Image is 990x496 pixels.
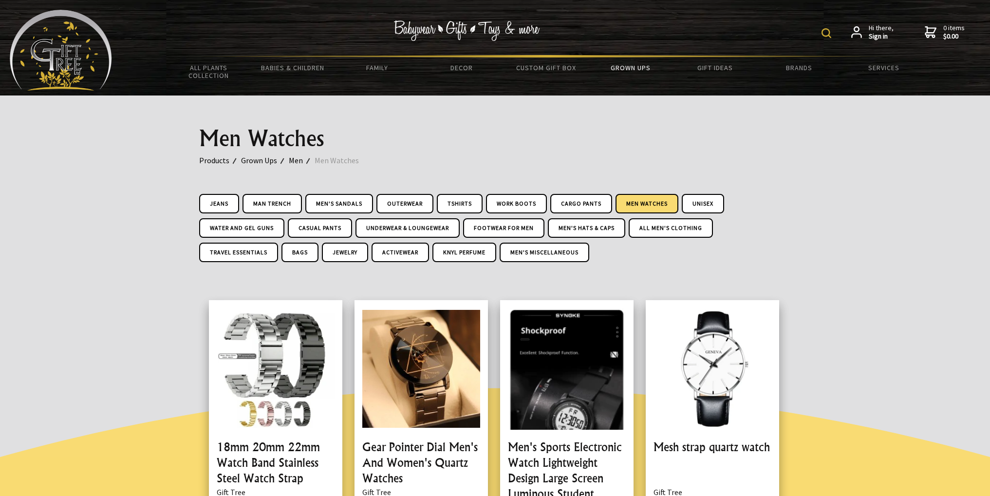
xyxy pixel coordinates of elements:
[394,20,540,41] img: Babywear - Gifts - Toys & more
[437,194,483,213] a: Tshirts
[315,154,371,167] a: Men Watches
[869,24,894,41] span: Hi there,
[241,154,289,167] a: Grown Ups
[672,57,757,78] a: Gift Ideas
[550,194,612,213] a: Cargo Pants
[199,243,278,262] a: Travel Essentials
[486,194,547,213] a: Work Boots
[251,57,335,78] a: Babies & Children
[288,218,352,238] a: Casual Pants
[943,32,965,41] strong: $0.00
[199,127,791,150] h1: Men Watches
[500,243,589,262] a: Men's Miscellaneous
[335,57,419,78] a: Family
[629,218,713,238] a: All Men's Clothing
[199,194,239,213] a: Jeans
[616,194,678,213] a: Men Watches
[682,194,724,213] a: UniSex
[588,57,672,78] a: Grown Ups
[281,243,318,262] a: Bags
[925,24,965,41] a: 0 items$0.00
[504,57,588,78] a: Custom Gift Box
[10,10,112,91] img: Babyware - Gifts - Toys and more...
[167,57,251,86] a: All Plants Collection
[841,57,926,78] a: Services
[943,23,965,41] span: 0 items
[243,194,302,213] a: Man Trench
[869,32,894,41] strong: Sign in
[199,154,241,167] a: Products
[376,194,433,213] a: Outerwear
[322,243,368,262] a: Jewelry
[355,218,460,238] a: Underwear & Loungewear
[432,243,496,262] a: Knyl Perfume
[199,218,284,238] a: Water and Gel Guns
[851,24,894,41] a: Hi there,Sign in
[305,194,373,213] a: Men's Sandals
[419,57,504,78] a: Decor
[372,243,429,262] a: ActiveWear
[289,154,315,167] a: Men
[548,218,625,238] a: Men's Hats & Caps
[757,57,841,78] a: Brands
[822,28,831,38] img: product search
[463,218,544,238] a: Footwear For Men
